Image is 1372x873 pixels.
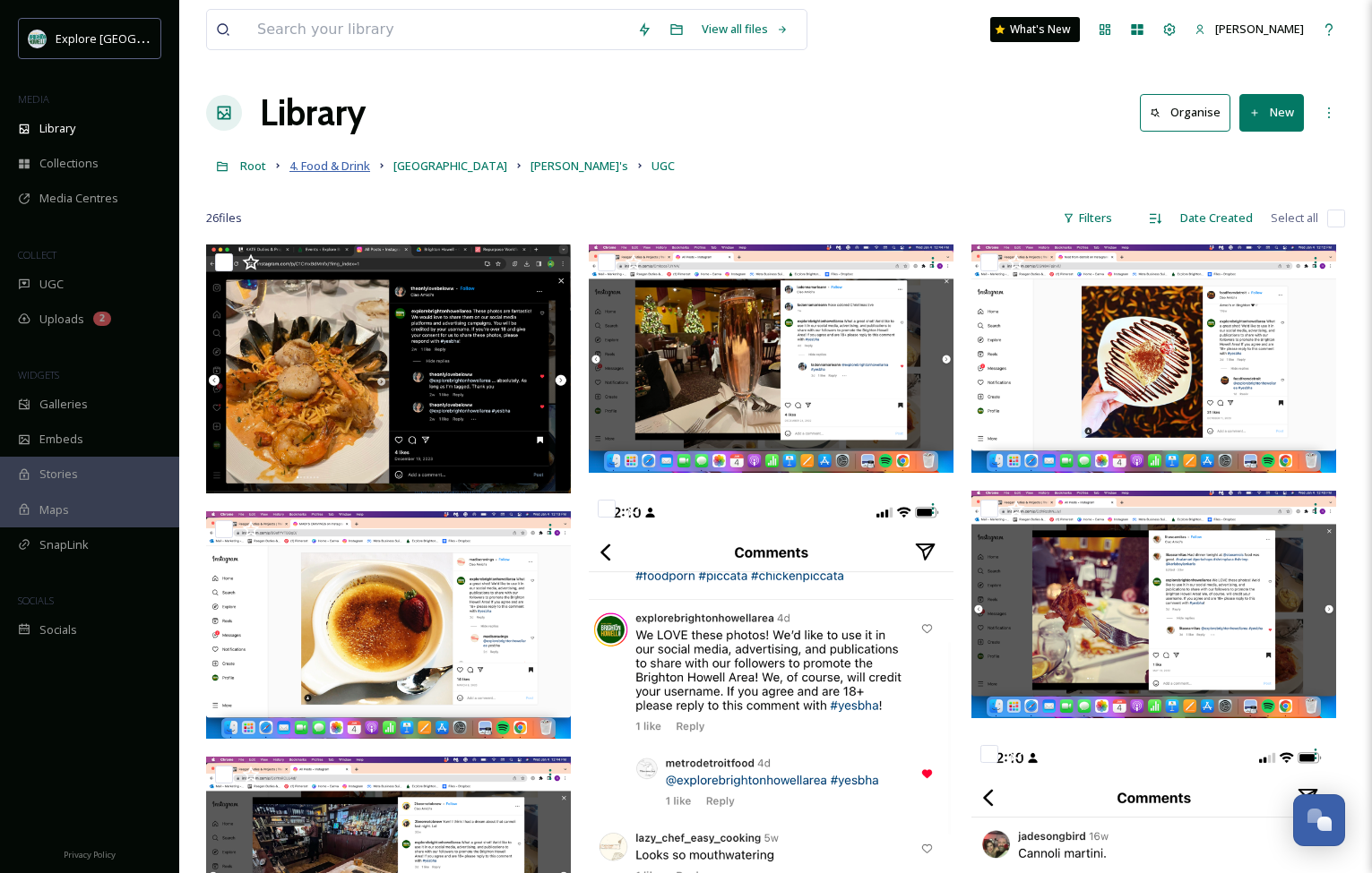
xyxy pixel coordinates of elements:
[39,536,89,553] span: SnapLink
[64,843,116,864] a: Privacy Policy
[39,431,83,448] span: Embeds
[206,210,242,227] span: 26 file s
[240,155,266,176] a: Root
[18,92,49,106] span: MEDIA
[39,276,64,293] span: UGC
[1054,201,1121,235] div: Filters
[29,30,47,47] img: 67e7af72-b6c8-455a-acf8-98e6fe1b68aa.avif
[93,312,111,326] div: 2
[248,10,628,49] input: Search your library
[693,12,798,47] a: View all files
[589,244,953,473] img: @ladonnamarieann.png
[39,621,77,638] span: Socials
[393,158,507,174] span: [GEOGRAPHIC_DATA]
[39,501,69,518] span: Maps
[206,511,571,740] img: @madiscravings.png
[64,849,116,860] span: Privacy Policy
[1140,94,1239,131] a: Organise
[240,158,266,174] span: Root
[39,311,84,328] span: Uploads
[206,244,571,493] img: @theonlylovebeloww Permission.png
[1293,794,1345,846] button: Open Chat
[56,30,302,47] span: Explore [GEOGRAPHIC_DATA][PERSON_NAME]
[18,248,56,261] span: COLLECT
[531,155,628,176] a: [PERSON_NAME]'s
[1186,12,1313,47] a: [PERSON_NAME]
[18,368,59,381] span: WIDGETS
[1239,94,1304,131] button: New
[1215,21,1304,37] span: [PERSON_NAME]
[39,396,88,413] span: Galleries
[260,86,366,140] a: Library
[651,155,675,176] a: UGC
[39,190,118,207] span: Media Centres
[1140,94,1230,131] button: Organise
[1271,210,1318,227] span: Select all
[289,155,370,176] a: 4. Food & Drink
[39,466,78,483] span: Stories
[971,244,1336,473] img: @foodfromdetroit.png
[18,594,54,607] span: SOCIALS
[990,17,1080,42] a: What's New
[289,158,370,174] span: 4. Food & Drink
[651,158,675,174] span: UGC
[393,155,507,176] a: [GEOGRAPHIC_DATA]
[1171,201,1262,235] div: Date Created
[531,158,628,174] span: [PERSON_NAME]'s
[39,155,99,172] span: Collections
[39,120,75,137] span: Library
[971,490,1336,718] img: @litascarnitas .png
